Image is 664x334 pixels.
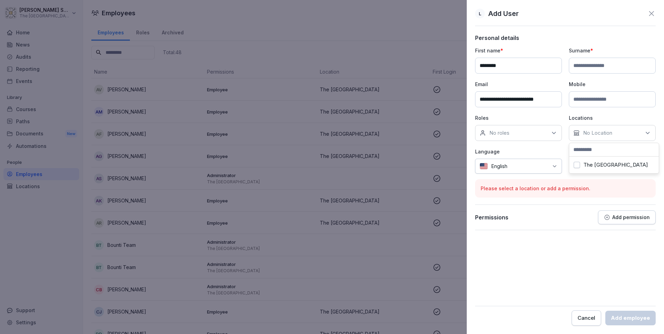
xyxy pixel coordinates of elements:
[489,130,509,136] p: No roles
[480,163,488,169] img: us.svg
[488,8,519,19] p: Add User
[605,311,656,325] button: Add employee
[475,159,562,174] div: English
[475,214,508,221] p: Permissions
[475,34,656,41] p: Personal details
[578,314,595,322] div: Cancel
[569,47,656,54] p: Surname
[569,81,656,88] p: Mobile
[612,215,650,220] p: Add permission
[598,210,656,224] button: Add permission
[475,9,485,18] div: L
[475,47,562,54] p: First name
[583,162,648,168] label: The [GEOGRAPHIC_DATA]
[583,130,612,136] p: No Location
[569,114,656,122] p: Locations
[611,314,650,322] div: Add employee
[475,148,562,155] p: Language
[475,81,562,88] p: Email
[475,114,562,122] p: Roles
[481,185,650,192] p: Please select a location or add a permission.
[572,310,601,326] button: Cancel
